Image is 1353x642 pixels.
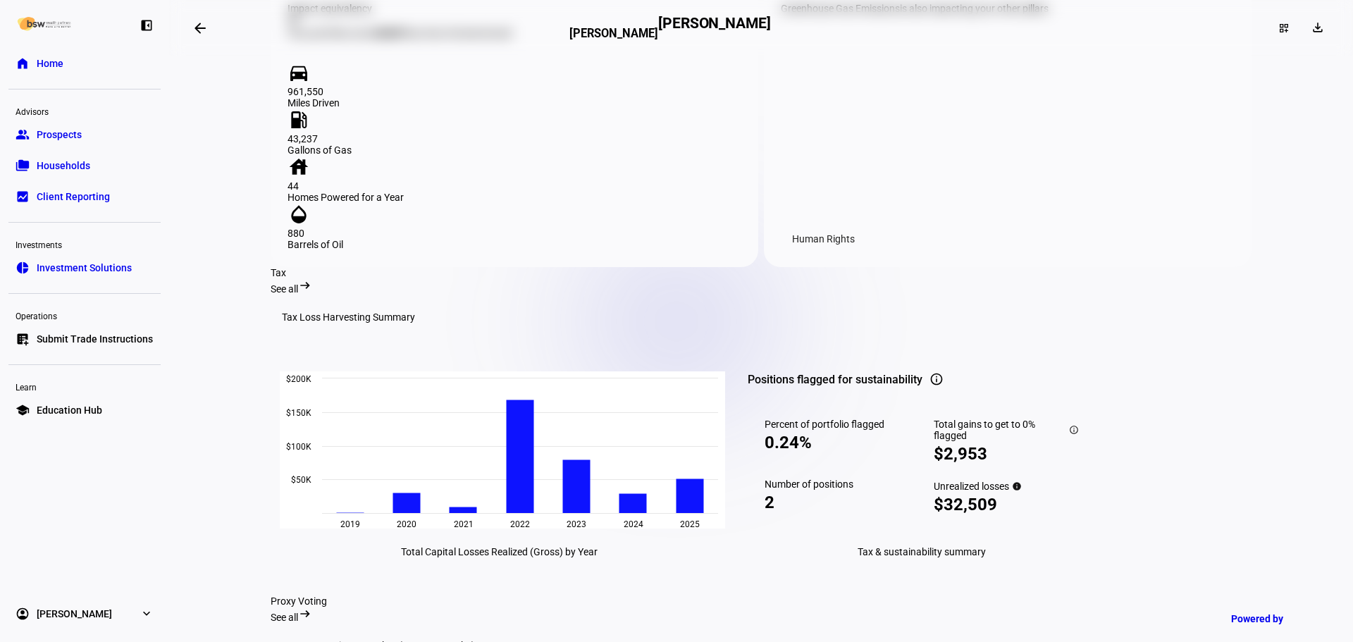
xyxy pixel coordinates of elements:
[748,546,1096,557] div: Tax & sustainability summary
[271,612,298,623] span: See all
[8,101,161,121] div: Advisors
[288,133,741,144] div: 43,237
[271,283,298,295] span: See all
[1278,23,1290,34] mat-icon: dashboard_customize
[567,519,586,529] text: 2023
[288,109,310,131] mat-icon: local_gas_station
[37,332,153,346] span: Submit Trade Instructions
[192,20,209,37] mat-icon: arrow_backwards
[658,15,771,41] h2: [PERSON_NAME]
[624,519,643,529] text: 2024
[8,376,161,396] div: Learn
[288,86,741,97] div: 961,550
[1069,425,1079,435] mat-icon: info
[765,493,889,512] div: 2
[298,607,312,621] mat-icon: arrow_right_alt
[765,433,889,452] div: 0.24%
[298,278,312,292] mat-icon: arrow_right_alt
[140,18,154,32] eth-mat-symbol: left_panel_close
[8,305,161,325] div: Operations
[273,546,725,557] div: Total Capital Losses Realized (Gross) by Year
[37,190,110,204] span: Client Reporting
[929,372,944,386] mat-icon: info
[288,144,741,156] div: Gallons of Gas
[397,519,416,529] text: 2020
[288,239,741,250] div: Barrels of Oil
[8,152,161,180] a: folder_copyHouseholds
[16,332,30,346] eth-mat-symbol: list_alt_add
[934,444,1079,464] div: $2,953
[271,267,1252,278] div: Tax
[16,190,30,204] eth-mat-symbol: bid_landscape
[765,479,889,490] div: Number of positions
[934,495,1079,514] div: $32,509
[286,374,311,384] text: $200K
[16,56,30,70] eth-mat-symbol: home
[16,128,30,142] eth-mat-symbol: group
[291,475,311,485] text: $50K
[340,519,360,529] text: 2019
[16,261,30,275] eth-mat-symbol: pie_chart
[16,159,30,173] eth-mat-symbol: folder_copy
[288,203,310,226] mat-icon: opacity
[934,481,1009,492] span: Unrealized losses
[288,97,741,109] div: Miles Driven
[37,261,132,275] span: Investment Solutions
[569,27,658,40] h3: [PERSON_NAME]
[37,403,102,417] span: Education Hub
[288,228,741,239] div: 880
[934,419,1067,441] span: Total gains to get to 0% flagged
[288,156,310,178] mat-icon: house
[37,159,90,173] span: Households
[37,56,63,70] span: Home
[37,607,112,621] span: [PERSON_NAME]
[16,403,30,417] eth-mat-symbol: school
[8,183,161,211] a: bid_landscapeClient Reporting
[288,192,741,203] div: Homes Powered for a Year
[748,371,922,388] span: Positions flagged for sustainability
[765,419,884,430] span: Percent of portfolio flagged
[510,519,530,529] text: 2022
[16,607,30,621] eth-mat-symbol: account_circle
[288,180,741,192] div: 44
[454,519,474,529] text: 2021
[8,234,161,254] div: Investments
[288,61,310,84] mat-icon: directions_car
[286,442,311,452] text: $100K
[8,49,161,78] a: homeHome
[37,128,82,142] span: Prospects
[781,228,866,250] div: Human Rights
[8,254,161,282] a: pie_chartInvestment Solutions
[286,408,311,418] text: $150K
[1311,20,1325,35] mat-icon: download
[282,311,415,323] h3: Tax Loss Harvesting Summary
[1224,605,1332,631] a: Powered by
[8,121,161,149] a: groupProspects
[680,519,700,529] text: 2025
[1012,481,1022,491] mat-icon: info
[140,607,154,621] eth-mat-symbol: expand_more
[271,595,1252,607] div: Proxy Voting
